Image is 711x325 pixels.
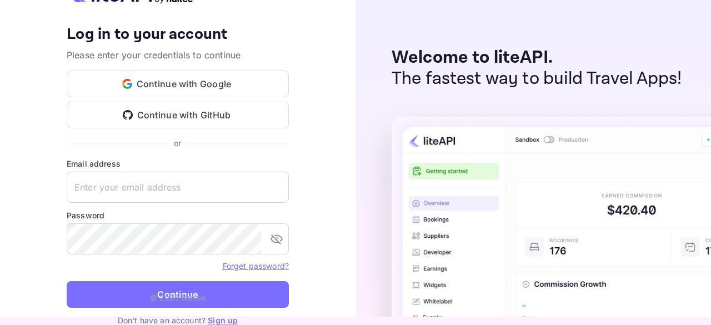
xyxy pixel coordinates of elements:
[67,172,289,203] input: Enter your email address
[67,158,289,169] label: Email address
[67,48,289,62] p: Please enter your credentials to continue
[67,25,289,44] h4: Log in to your account
[150,292,206,303] p: © 2025 Nuitee
[266,228,288,250] button: toggle password visibility
[67,209,289,221] label: Password
[392,68,682,89] p: The fastest way to build Travel Apps!
[223,260,289,271] a: Forget password?
[223,261,289,271] a: Forget password?
[67,71,289,97] button: Continue with Google
[174,137,181,149] p: or
[67,102,289,128] button: Continue with GitHub
[392,47,682,68] p: Welcome to liteAPI.
[67,281,289,308] button: Continue
[208,316,238,325] a: Sign up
